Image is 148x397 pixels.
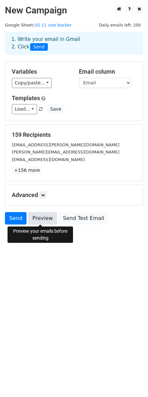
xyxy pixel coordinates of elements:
h5: Variables [12,68,69,75]
small: [EMAIL_ADDRESS][PERSON_NAME][DOMAIN_NAME] [12,142,120,147]
a: US 11 size backer [34,23,71,27]
a: Send Test Email [59,212,108,225]
iframe: Chat Widget [115,366,148,397]
a: Send [5,212,27,225]
small: Google Sheet: [5,23,72,27]
h5: 159 Recipients [12,131,136,138]
a: Daily emails left: 200 [97,23,143,27]
a: Preview [28,212,57,225]
div: Preview your emails before sending [8,226,73,243]
h5: Email column [79,68,136,75]
span: Send [30,43,48,51]
small: [PERSON_NAME][EMAIL_ADDRESS][DOMAIN_NAME] [12,150,120,154]
a: Copy/paste... [12,78,52,88]
button: Save [47,104,64,114]
div: 채팅 위젯 [115,366,148,397]
h2: New Campaign [5,5,143,16]
h5: Advanced [12,191,136,199]
a: +156 more [12,166,42,174]
a: Load... [12,104,37,114]
a: Templates [12,95,40,101]
small: [EMAIL_ADDRESS][DOMAIN_NAME] [12,157,85,162]
span: Daily emails left: 200 [97,22,143,29]
div: 1. Write your email in Gmail 2. Click [7,36,141,51]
